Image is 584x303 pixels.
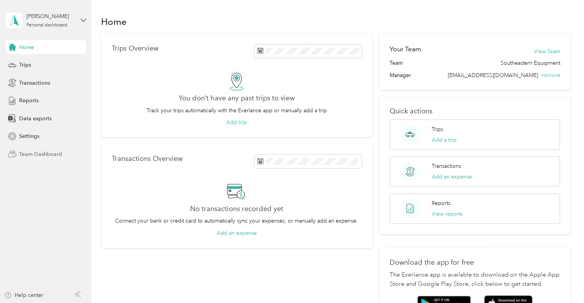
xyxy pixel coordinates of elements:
[390,44,421,54] h2: Your Team
[4,291,43,299] button: Help center
[390,71,411,79] span: Manager
[217,229,257,237] button: Add an expense
[26,23,67,28] div: Personal dashboard
[19,132,39,140] span: Settings
[390,270,560,289] p: The Everlance app is available to download on the Apple App Store and Google Play Store, click be...
[26,12,74,20] div: [PERSON_NAME]
[541,260,584,303] iframe: Everlance-gr Chat Button Frame
[19,97,39,105] span: Reports
[19,150,62,158] span: Team Dashboard
[19,79,50,87] span: Transactions
[390,259,560,267] p: Download the app for free
[226,118,247,126] button: Add trip
[500,59,560,67] span: Southeastern Equipment
[147,106,327,115] p: Track your trips automatically with the Everlance app or manually add a trip
[112,44,158,52] p: Trips Overview
[390,59,403,67] span: Team
[540,72,560,79] span: + 6 more
[447,72,538,79] span: [EMAIL_ADDRESS][DOMAIN_NAME]
[432,136,457,144] button: Add a trip
[190,205,283,213] h2: No transactions recorded yet
[101,18,127,26] h1: Home
[115,217,358,225] p: Connect your bank or credit card to automatically sync your expenses, or manually add an expense.
[432,125,443,133] p: Trips
[19,115,52,123] span: Data exports
[19,61,31,69] span: Trips
[432,199,450,207] p: Reports
[19,43,34,51] span: Home
[432,173,472,181] button: Add an expense
[390,107,560,115] p: Quick actions
[179,94,295,102] h2: You don’t have any past trips to view
[432,210,463,218] button: View reports
[533,47,560,56] button: View Team
[112,155,183,163] p: Transactions Overview
[432,162,461,170] p: Transactions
